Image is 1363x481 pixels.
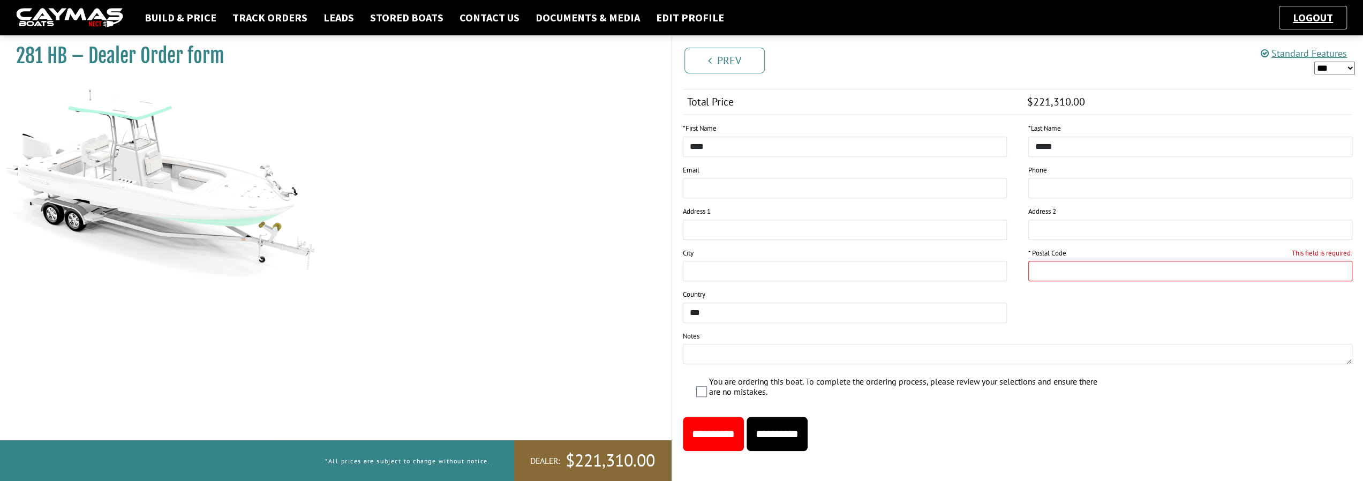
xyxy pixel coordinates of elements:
[709,377,1103,400] label: You are ordering this boat. To complete the ordering process, please review your selections and e...
[683,89,1023,115] td: Total Price
[683,165,699,176] label: Email
[1027,95,1085,109] span: $221,310.00
[325,452,490,470] p: *All prices are subject to change without notice.
[227,11,313,25] a: Track Orders
[683,248,694,259] label: City
[566,449,655,472] span: $221,310.00
[16,44,644,68] h1: 281 HB – Dealer Order form
[683,289,705,300] label: Country
[683,123,717,134] label: First Name
[1028,123,1061,134] label: Last Name
[1287,11,1338,24] a: Logout
[1028,248,1066,259] label: * Postal Code
[530,455,560,467] span: Dealer:
[318,11,359,25] a: Leads
[683,331,699,342] label: Notes
[454,11,525,25] a: Contact Us
[1028,206,1056,217] label: Address 2
[651,11,729,25] a: Edit Profile
[365,11,449,25] a: Stored Boats
[683,206,711,217] label: Address 1
[684,48,765,73] a: Prev
[1292,248,1352,259] label: This field is required.
[1261,47,1347,59] a: Standard Features
[1028,165,1047,176] label: Phone
[16,8,123,28] img: caymas-dealer-connect-2ed40d3bc7270c1d8d7ffb4b79bf05adc795679939227970def78ec6f6c03838.gif
[530,11,645,25] a: Documents & Media
[139,11,222,25] a: Build & Price
[514,440,671,481] a: Dealer:$221,310.00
